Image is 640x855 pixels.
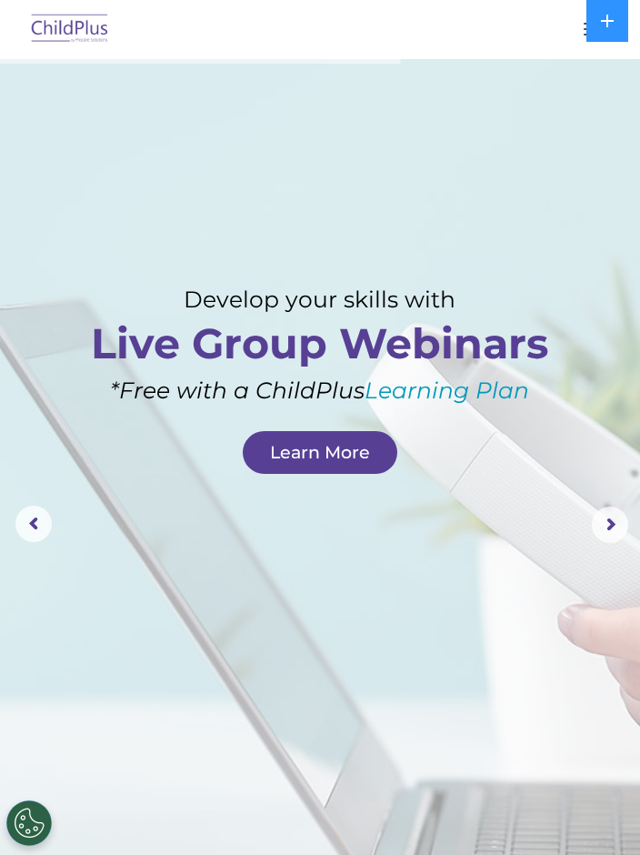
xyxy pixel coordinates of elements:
[6,800,52,846] button: Cookies Settings
[273,195,350,208] span: Phone number
[87,286,551,313] rs-layer: Develop your skills with
[243,431,397,474] a: Learn More
[27,8,113,51] img: ChildPlus by Procare Solutions
[55,322,585,365] rs-layer: Live Group Webinars
[365,377,529,404] a: Learning Plan
[273,120,328,134] span: Last name
[87,377,551,404] rs-layer: *Free with a ChildPlus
